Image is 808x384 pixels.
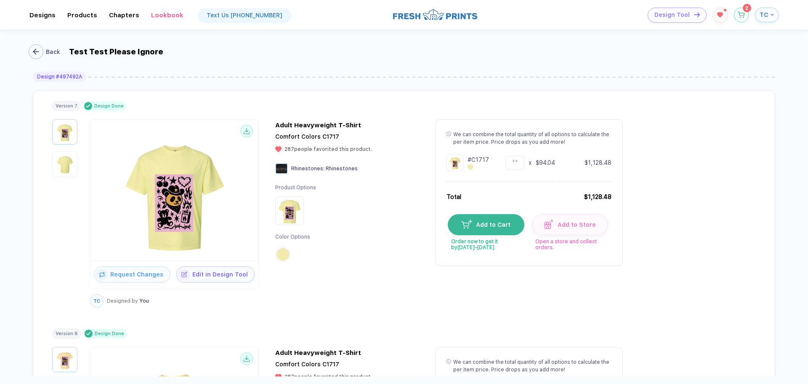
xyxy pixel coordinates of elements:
div: LookbookToggle dropdown menu chapters [151,11,183,19]
span: Add to Store [553,221,596,228]
div: You [107,298,149,304]
div: We can combine the total quantity of all options to calculate the per item price. Price drops as ... [453,358,611,373]
div: We can combine the total quantity of all options to calculate the per item price. Price drops as ... [453,131,611,146]
img: Design Group Summary Cell [447,154,463,171]
button: iconEdit in Design Tool [176,266,255,282]
div: Version 7 [56,103,77,109]
img: b9df9aba-179c-48e4-b601-5589653419f6_nt_back_1753954296016.jpg [54,153,75,175]
div: Test Test Please Ignore [69,47,163,56]
div: Color Options [275,234,316,241]
div: Design # 497492A [37,74,82,80]
img: icon [694,12,700,17]
div: Text Us [PHONE_NUMBER] [207,12,282,19]
div: $1,128.48 [585,158,611,167]
div: Adult Heavyweight T-Shirt [275,121,361,129]
span: Comfort Colors C1717 [275,133,339,140]
span: Rhinestones : [291,166,324,172]
span: Comfort Colors C1717 [275,361,339,368]
button: TC [90,294,104,308]
button: iconAdd to Cart [448,214,524,235]
span: Rhinestones [326,166,358,172]
img: logo [393,8,477,21]
div: Design Done [94,103,124,109]
img: b9df9aba-179c-48e4-b601-5589653419f6_nt_front_1753954296013.jpg [54,121,75,142]
img: icon [461,220,472,228]
sup: 2 [743,4,751,12]
div: ChaptersToggle dropdown menu chapters [109,11,139,19]
img: icon [96,269,108,280]
span: 287 people favorited this product. [284,374,372,380]
img: icon [544,219,554,229]
div: Adult Heavyweight T-Shirt [275,349,361,357]
span: Order now to get it by [DATE]–[DATE] [448,235,524,250]
button: Design Toolicon [648,8,707,23]
div: Version 6 [56,331,78,336]
div: # C1717 [468,156,489,164]
div: Product Options [275,184,316,191]
div: Back [46,48,60,55]
button: TC [755,8,779,22]
div: DesignsToggle dropdown menu [29,11,56,19]
button: Back [30,44,62,59]
button: iconRequest Changes [94,266,170,282]
div: $94.04 [536,158,555,167]
img: Rhinestones [275,163,288,174]
span: 2 [745,5,748,11]
sup: 1 [724,9,726,11]
span: Request Changes [108,271,170,278]
img: Product Option [277,198,302,223]
span: Design Tool [654,11,690,19]
div: Lookbook [151,11,183,19]
span: 287 people favorited this product. [284,146,372,152]
img: icon [178,269,190,280]
div: Total [447,192,461,201]
span: Edit in Design Tool [190,271,254,278]
div: $1,128.48 [584,192,611,201]
span: TC [760,11,768,19]
img: b9df9aba-179c-48e4-b601-5589653419f6_nt_front_1753954296013.jpg [93,127,256,259]
div: ProductsToggle dropdown menu [67,11,97,19]
span: Designed by [107,298,138,304]
div: Design Done [95,331,124,336]
span: TC [93,298,100,304]
img: f3b9e5fd-d99e-4364-9511-164762ce5488_nt_front_1752685159849.jpg [54,349,75,370]
div: x [529,158,532,167]
a: Text Us [PHONE_NUMBER] [198,8,291,22]
span: Open a store and collect orders. [532,235,608,250]
button: iconAdd to Store [532,214,609,235]
span: Add to Cart [472,221,511,228]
